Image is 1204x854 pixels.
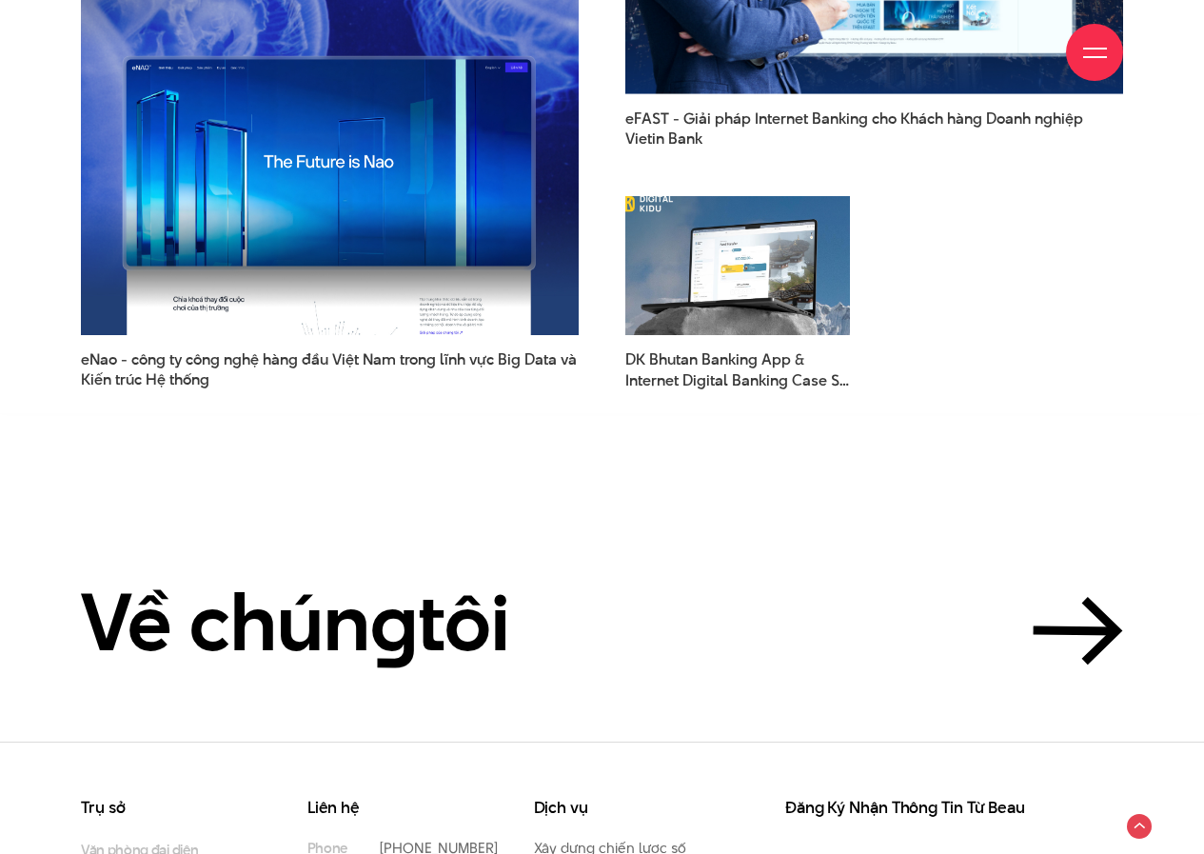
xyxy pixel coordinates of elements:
[81,580,509,665] h2: Về chún tôi
[81,349,579,389] span: eNao - công ty công nghệ hàng đầu Việt Nam trong lĩnh vực Big Data và
[625,370,850,391] span: Internet Digital Banking Case Study
[81,369,209,390] span: Kiến trúc Hệ thống
[81,580,1123,665] a: Về chúngtôi
[625,349,850,389] a: DK Bhutan Banking App &Internet Digital Banking Case Study
[785,800,1042,816] h3: Đăng Ký Nhận Thông Tin Từ Beau
[625,109,1123,149] span: eFAST - Giải pháp Internet Banking cho Khách hàng Doanh nghiệp
[625,349,850,389] span: DK Bhutan Banking App &
[625,129,702,149] span: Vietin Bank
[81,800,250,816] h3: Trụ sở
[81,349,579,389] a: eNao - công ty công nghệ hàng đầu Việt Nam trong lĩnh vực Big Data vàKiến trúc Hệ thống
[370,566,418,678] en: g
[307,800,477,816] h3: Liên hệ
[534,800,703,816] h3: Dịch vụ
[625,109,1123,149] a: eFAST - Giải pháp Internet Banking cho Khách hàng Doanh nghiệpVietin Bank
